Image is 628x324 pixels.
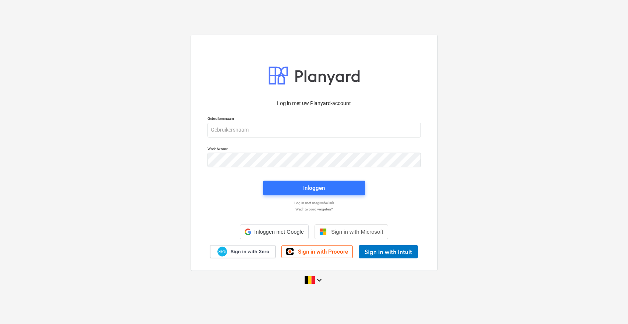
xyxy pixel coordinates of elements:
p: Wachtwoord [207,146,421,153]
a: Log in met magische link [204,201,425,205]
div: Inloggen [303,183,325,193]
span: Inloggen met Google [254,229,304,235]
input: Gebruikersnaam [207,123,421,137]
span: Sign in with Procore [298,248,348,255]
a: Sign in with Xero [210,245,276,258]
img: Xero logo [217,247,227,257]
a: Wachtwoord vergeten? [204,207,425,212]
button: Inloggen [263,181,365,195]
div: Inloggen met Google [240,224,309,239]
span: Sign in with Xero [230,248,269,255]
img: Microsoft logo [319,228,327,236]
a: Sign in with Procore [281,245,353,258]
span: Sign in with Microsoft [331,229,383,235]
p: Log in met uw Planyard-account [207,100,421,107]
i: keyboard_arrow_down [315,276,324,285]
p: Gebruikersnaam [207,116,421,122]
